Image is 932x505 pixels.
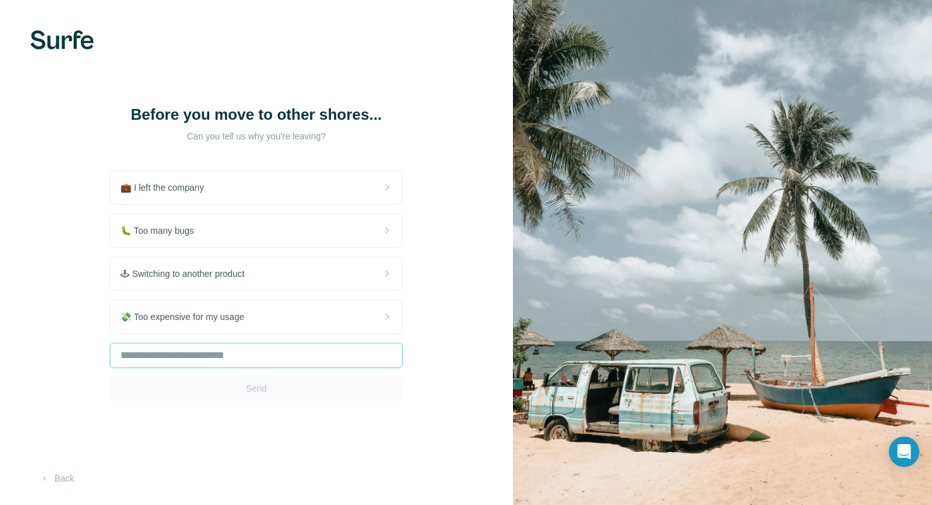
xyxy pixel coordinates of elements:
[129,105,383,125] h1: Before you move to other shores...
[120,310,254,323] span: 💸 Too expensive for my usage
[120,267,254,280] span: 🕹 Switching to another product
[889,437,919,467] div: Open Intercom Messenger
[30,467,83,490] button: Back
[129,130,383,143] p: Can you tell us why you're leaving?
[120,224,204,237] span: 🐛 Too many bugs
[30,30,94,49] img: Surfe's logo
[120,181,214,194] span: 💼 I left the company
